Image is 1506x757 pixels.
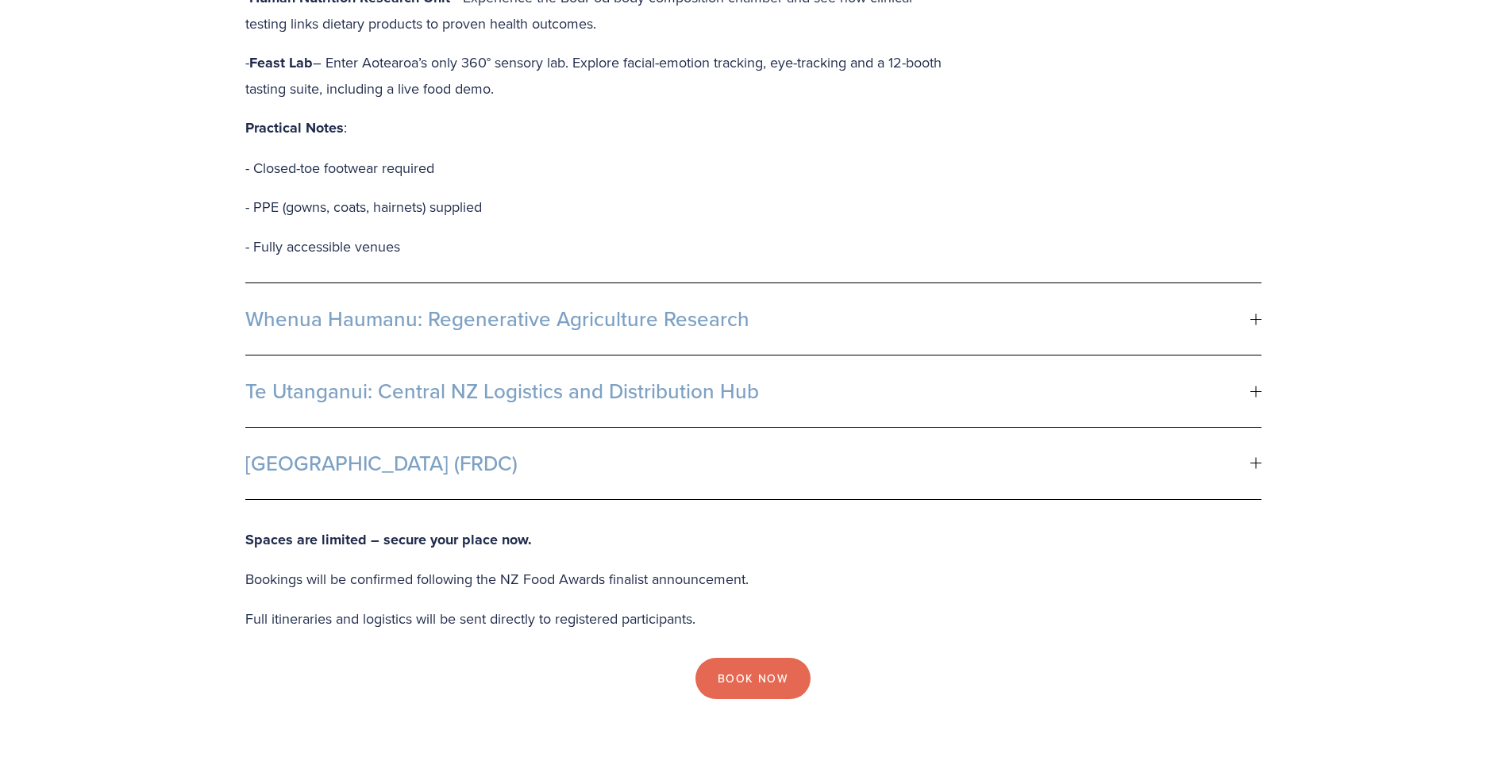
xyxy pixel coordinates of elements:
[245,567,1261,592] p: Bookings will be confirmed following the NZ Food Awards finalist announcement.
[245,307,1250,331] span: Whenua Haumanu: Regenerative Agriculture Research
[245,115,957,141] p: :
[249,52,313,73] strong: Feast Lab
[245,379,1250,403] span: Te Utanganui: Central NZ Logistics and Distribution Hub
[245,529,532,550] strong: Spaces are limited – secure your place now.
[245,428,1261,499] button: [GEOGRAPHIC_DATA] (FRDC)
[245,50,957,101] p: - – Enter Aotearoa’s only 360° sensory lab. Explore facial-emotion tracking, eye-tracking and a 1...
[245,156,957,181] p: - Closed-toe footwear required
[245,452,1250,475] span: [GEOGRAPHIC_DATA] (FRDC)
[245,234,957,259] p: - Fully accessible venues
[695,658,811,699] a: Book Now
[245,194,957,220] p: - PPE (gowns, coats, hairnets) supplied
[245,283,1261,355] button: Whenua Haumanu: Regenerative Agriculture Research
[245,606,1261,632] p: Full itineraries and logistics will be sent directly to registered participants.
[245,355,1261,427] button: Te Utanganui: Central NZ Logistics and Distribution Hub
[245,117,344,138] strong: Practical Notes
